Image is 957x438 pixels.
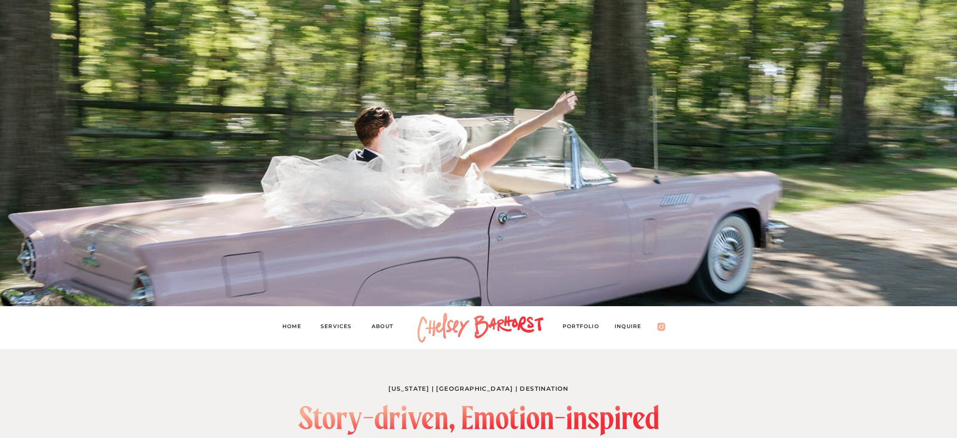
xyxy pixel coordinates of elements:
h1: [US_STATE] | [GEOGRAPHIC_DATA] | Destination [387,383,570,392]
a: Home [282,322,308,334]
a: About [372,322,401,334]
a: Services [321,322,359,334]
a: PORTFOLIO [563,322,607,334]
a: Inquire [615,322,650,334]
